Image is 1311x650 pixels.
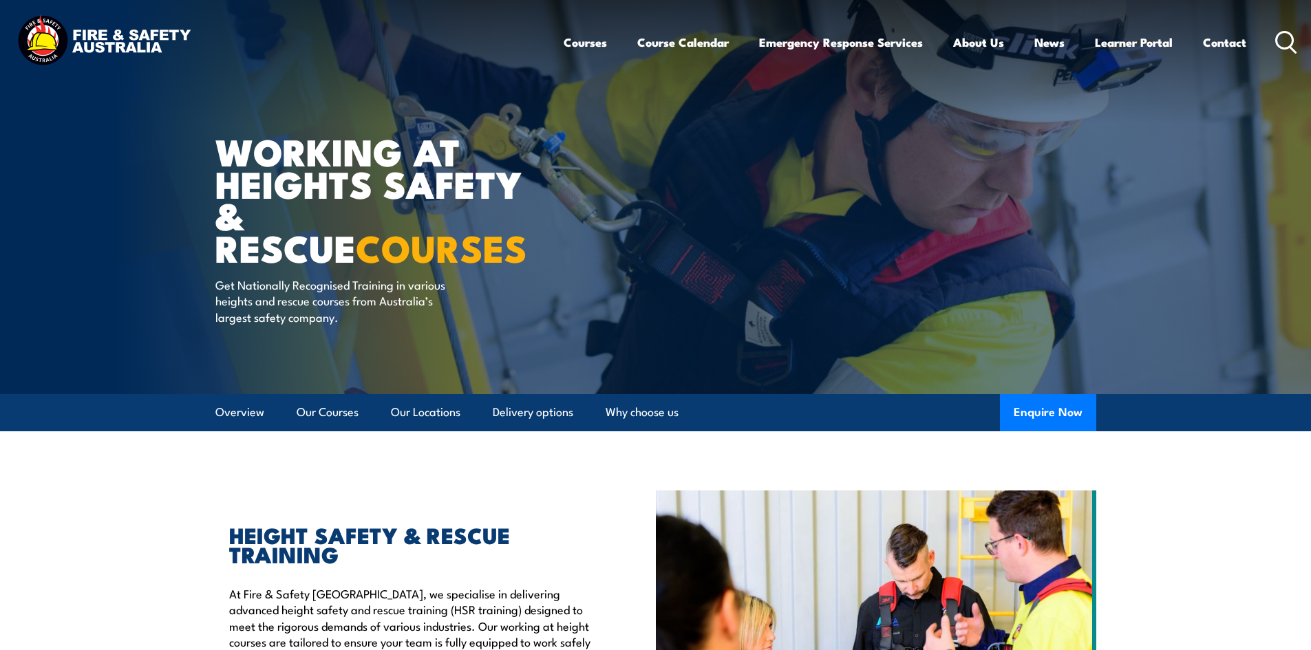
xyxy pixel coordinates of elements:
[953,24,1004,61] a: About Us
[229,525,593,563] h2: HEIGHT SAFETY & RESCUE TRAINING
[637,24,729,61] a: Course Calendar
[391,394,460,431] a: Our Locations
[759,24,923,61] a: Emergency Response Services
[493,394,573,431] a: Delivery options
[1203,24,1246,61] a: Contact
[215,394,264,431] a: Overview
[356,218,527,275] strong: COURSES
[1034,24,1065,61] a: News
[606,394,679,431] a: Why choose us
[215,135,555,263] h1: WORKING AT HEIGHTS SAFETY & RESCUE
[1000,394,1096,431] button: Enquire Now
[564,24,607,61] a: Courses
[215,277,467,325] p: Get Nationally Recognised Training in various heights and rescue courses from Australia’s largest...
[1095,24,1173,61] a: Learner Portal
[297,394,359,431] a: Our Courses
